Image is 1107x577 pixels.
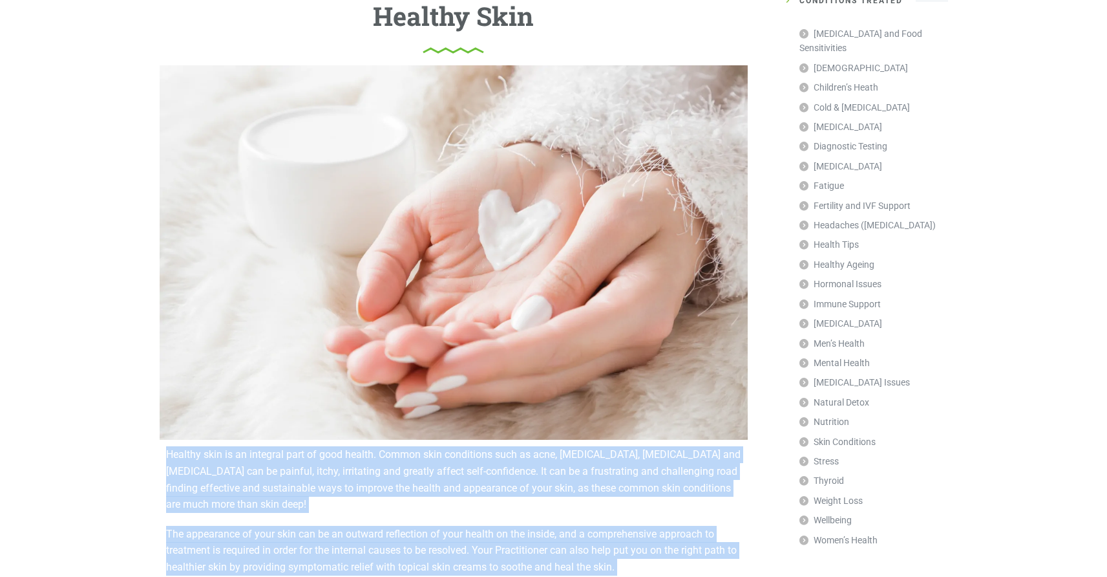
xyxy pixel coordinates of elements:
[799,353,870,373] a: Mental Health
[799,215,936,235] a: Headaches ([MEDICAL_DATA])
[799,491,863,510] a: Weight Loss
[166,446,741,512] p: Healthy skin is an integral part of good health. Common skin conditions such as acne, [MEDICAL_DA...
[799,58,908,78] a: [DEMOGRAPHIC_DATA]
[799,432,876,452] a: Skin Conditions
[799,274,881,294] a: Hormonal Issues
[799,78,878,97] a: Children’s Heath
[799,334,865,353] a: Men’s Health
[799,136,887,156] a: Diagnostic Testing
[799,24,948,58] a: [MEDICAL_DATA] and Food Sensitivities
[799,452,839,471] a: Stress
[799,255,874,274] a: Healthy Ageing
[799,294,881,314] a: Immune Support
[799,373,910,392] a: [MEDICAL_DATA] Issues
[799,471,844,490] a: Thyroid
[166,526,741,576] p: The appearance of your skin can be an outward reflection of your health on the inside, and a comp...
[799,196,911,215] a: Fertility and IVF Support
[799,510,852,530] a: Wellbeing
[799,117,882,136] a: [MEDICAL_DATA]
[799,314,882,333] a: [MEDICAL_DATA]
[799,412,849,431] a: Nutrition
[799,530,878,550] a: Women’s Health
[799,157,882,176] a: [MEDICAL_DATA]
[799,235,859,254] a: Health Tips
[799,176,844,195] a: Fatigue
[799,393,869,412] a: Natural Detox
[799,98,910,117] a: Cold & [MEDICAL_DATA]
